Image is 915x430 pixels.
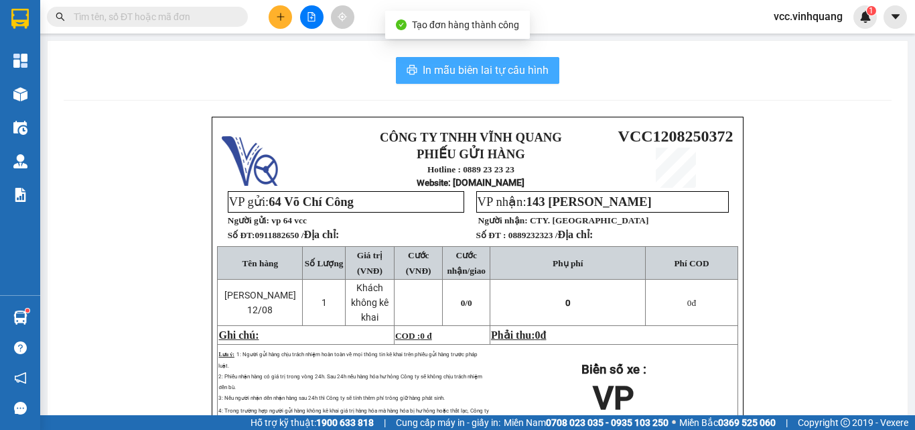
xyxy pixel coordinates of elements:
img: warehouse-icon [13,87,27,101]
span: VCC1208250372 [618,127,733,145]
span: In mẫu biên lai tự cấu hình [423,62,549,78]
strong: Hotline : 0889 23 23 23 [427,164,514,174]
span: Tạo đơn hàng thành công [412,19,519,30]
span: ⚪️ [672,420,676,425]
strong: PHIẾU GỬI HÀNG [417,147,525,161]
span: aim [338,12,347,21]
span: Website [417,178,448,188]
strong: Người gửi: [228,215,269,225]
span: Tên hàng [242,258,278,268]
span: 1: Người gửi hàng chịu trách nhiệm hoàn toàn về mọi thông tin kê khai trên phiếu gửi hàng trước p... [218,352,477,369]
strong: 0369 525 060 [718,417,776,428]
span: 0 đ [420,331,431,341]
span: search [56,12,65,21]
sup: 1 [867,6,876,15]
span: Địa chỉ: [303,229,339,240]
img: warehouse-icon [13,311,27,325]
span: vcc.vinhquang [763,8,853,25]
span: Phụ phí [553,258,583,268]
span: [PERSON_NAME] 12/08 [224,290,296,315]
button: file-add [300,5,324,29]
span: VP nhận: [478,195,652,209]
strong: Người nhận: [478,215,528,225]
span: 0 [565,298,571,308]
span: COD : [395,331,432,341]
span: question-circle [14,341,27,354]
img: dashboard-icon [13,54,27,68]
strong: PHIẾU GỬI HÀNG [134,29,242,43]
span: 64 Võ Chí Công [55,78,140,92]
button: aim [331,5,354,29]
span: 64 Võ Chí Công [269,195,354,209]
span: message [14,402,27,415]
strong: Số ĐT : [476,230,506,240]
button: plus [269,5,292,29]
span: Hỗ trợ kỹ thuật: [251,415,374,430]
span: 0 [535,329,541,341]
span: copyright [841,418,850,427]
span: 3: Nếu người nhận đến nhận hàng sau 24h thì Công ty sẽ tính thêm phí trông giữ hàng phát sinh. [218,395,444,401]
span: Website [129,60,160,70]
strong: CÔNG TY TNHH VĨNH QUANG [96,12,279,26]
input: Tìm tên, số ĐT hoặc mã đơn [74,9,232,24]
span: 0 [468,298,472,308]
img: logo [222,129,278,186]
span: | [786,415,788,430]
span: Giá trị (VNĐ) [357,250,382,276]
span: Khách không kê khai [351,282,389,323]
span: Miền Nam [504,415,668,430]
span: 0911882650 / [255,230,339,240]
span: Số Lượng [305,258,344,268]
span: 1 [322,297,327,308]
img: icon-new-feature [859,11,871,23]
span: Ghi chú: [218,329,259,341]
strong: Người gửi: [13,98,55,108]
button: printerIn mẫu biên lai tự cấu hình [396,57,559,84]
span: VP gửi: [229,195,354,209]
strong: : [DOMAIN_NAME] [129,58,247,71]
button: caret-down [884,5,907,29]
span: CTY. [GEOGRAPHIC_DATA] [530,215,648,225]
img: warehouse-icon [13,154,27,168]
span: sun Dental [58,98,98,108]
img: logo-vxr [11,9,29,29]
span: Phí COD [674,258,709,268]
span: 0 [687,298,692,308]
img: logo [9,13,65,69]
span: Cước (VNĐ) [406,250,431,276]
span: Miền Bắc [679,415,776,430]
strong: : [DOMAIN_NAME] [417,177,524,188]
span: vp 64 vcc [271,215,307,225]
span: 1 [869,6,873,15]
span: printer [407,64,417,77]
strong: Biển số xe : [581,362,646,377]
span: Cước nhận/giao [447,250,486,276]
strong: 0708 023 035 - 0935 103 250 [546,417,668,428]
span: 0/ [461,298,472,308]
strong: 1900 633 818 [316,417,374,428]
span: đ [687,298,696,308]
img: solution-icon [13,188,27,202]
span: Cung cấp máy in - giấy in: [396,415,500,430]
span: plus [276,12,285,21]
strong: Hotline : 0889 23 23 23 [144,46,231,56]
span: file-add [307,12,316,21]
span: đ [541,329,547,341]
span: caret-down [890,11,902,23]
span: notification [14,372,27,384]
span: 0889232323 / [508,230,593,240]
span: 4: Trong trường hợp người gửi hàng không kê khai giá trị hàng hóa mà hàng hóa bị hư hỏng hoặc thấ... [218,408,489,425]
strong: CÔNG TY TNHH VĨNH QUANG [380,130,562,144]
strong: Số ĐT: [228,230,340,240]
span: | [384,415,386,430]
span: 143 [PERSON_NAME] [526,195,652,209]
span: 2: Phiếu nhận hàng có giá trị trong vòng 24h. Sau 24h nếu hàng hóa hư hỏng Công ty sẽ không chịu ... [218,374,482,390]
span: VP gửi: [15,78,139,92]
span: Địa chỉ: [557,229,593,240]
span: check-circle [396,19,407,30]
img: warehouse-icon [13,121,27,135]
sup: 1 [25,309,29,313]
span: Phải thu: [491,329,546,341]
span: Lưu ý: [218,352,234,358]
